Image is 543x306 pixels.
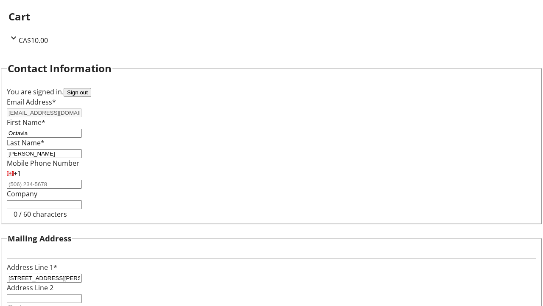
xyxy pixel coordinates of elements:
label: Address Line 2 [7,283,53,292]
label: Mobile Phone Number [7,159,79,168]
button: Sign out [64,88,91,97]
h2: Cart [8,9,535,24]
label: Address Line 1* [7,263,57,272]
label: Last Name* [7,138,45,147]
label: Company [7,189,37,198]
tr-character-limit: 0 / 60 characters [14,210,67,219]
h2: Contact Information [8,61,112,76]
span: CA$10.00 [19,36,48,45]
label: Email Address* [7,97,56,107]
label: First Name* [7,118,45,127]
input: (506) 234-5678 [7,180,82,189]
input: Address [7,274,82,283]
h3: Mailing Address [8,232,71,244]
div: You are signed in. [7,87,536,97]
